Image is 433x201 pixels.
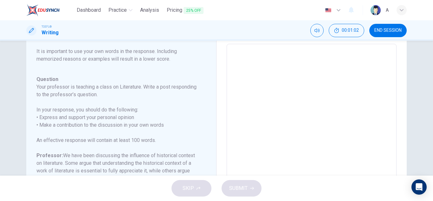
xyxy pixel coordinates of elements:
[106,4,135,16] button: Practice
[108,6,127,14] span: Practice
[36,83,198,98] h6: Your professor is teaching a class on Literature. Write a post responding to the professor’s ques...
[310,24,324,37] div: Mute
[324,8,332,13] img: en
[386,6,389,14] div: A
[138,4,162,16] button: Analysis
[42,24,52,29] span: TOEFL®
[167,6,204,14] span: Pricing
[26,4,74,17] a: EduSynch logo
[342,28,359,33] span: 00:01:02
[369,24,407,37] button: END SESSION
[329,24,364,37] button: 00:01:02
[329,24,364,37] div: Hide
[36,106,198,129] h6: In your response, you should do the following: • Express and support your personal opinion • Make...
[371,5,381,15] img: Profile picture
[42,29,59,37] h1: Writing
[74,4,103,16] button: Dashboard
[411,179,427,195] div: Open Intercom Messenger
[77,6,101,14] span: Dashboard
[374,28,402,33] span: END SESSION
[36,152,198,190] h6: We have been discussing the influence of historical context on literature. Some argue that unders...
[140,6,159,14] span: Analysis
[36,152,63,158] b: Professor:
[36,137,198,144] h6: An effective response will contain at least 100 words.
[36,76,198,83] h6: Question
[164,4,206,16] button: Pricing25% OFF
[184,7,204,14] span: 25% OFF
[26,4,60,17] img: EduSynch logo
